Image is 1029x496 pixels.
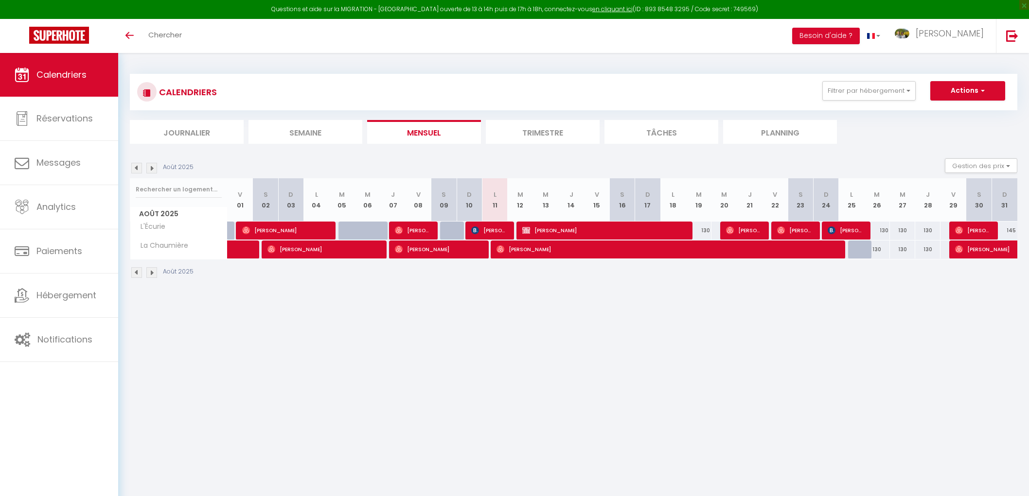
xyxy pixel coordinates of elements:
[696,190,702,199] abbr: M
[569,190,573,199] abbr: J
[584,178,609,222] th: 15
[916,27,984,39] span: [PERSON_NAME]
[132,222,168,232] span: L'Écurie
[228,178,253,222] th: 01
[672,190,674,199] abbr: L
[391,190,395,199] abbr: J
[395,221,428,239] span: [PERSON_NAME]
[798,190,803,199] abbr: S
[773,190,777,199] abbr: V
[238,190,242,199] abbr: V
[253,178,278,222] th: 02
[132,240,191,251] span: La Chaumière
[864,222,889,239] div: 130
[788,178,813,222] th: 23
[559,178,584,222] th: 14
[824,190,829,199] abbr: D
[945,158,1017,173] button: Gestion des prix
[723,120,837,144] li: Planning
[895,29,909,38] img: ...
[36,68,87,81] span: Calendriers
[887,19,996,53] a: ... [PERSON_NAME]
[926,190,930,199] abbr: J
[915,178,940,222] th: 28
[36,245,82,257] span: Paiements
[737,178,762,222] th: 21
[278,178,303,222] th: 03
[365,190,371,199] abbr: M
[497,240,834,258] span: [PERSON_NAME]
[1002,190,1007,199] abbr: D
[457,178,482,222] th: 10
[874,190,880,199] abbr: M
[686,222,711,239] div: 130
[721,190,727,199] abbr: M
[395,240,479,258] span: [PERSON_NAME]
[264,190,268,199] abbr: S
[635,178,660,222] th: 17
[431,178,457,222] th: 09
[37,333,92,345] span: Notifications
[992,222,1017,239] div: 145
[951,190,956,199] abbr: V
[471,221,505,239] span: [PERSON_NAME]
[543,190,549,199] abbr: M
[711,178,737,222] th: 20
[864,240,889,258] div: 130
[36,289,96,301] span: Hébergement
[416,190,421,199] abbr: V
[890,222,915,239] div: 130
[992,178,1017,222] th: 31
[763,178,788,222] th: 22
[955,221,989,239] span: [PERSON_NAME]
[915,240,940,258] div: 130
[839,178,864,222] th: 25
[267,240,377,258] span: [PERSON_NAME]
[828,221,861,239] span: [PERSON_NAME]
[977,190,981,199] abbr: S
[482,178,507,222] th: 11
[890,240,915,258] div: 130
[595,190,599,199] abbr: V
[748,190,752,199] abbr: J
[940,178,966,222] th: 29
[850,190,853,199] abbr: L
[1006,30,1018,42] img: logout
[157,81,217,103] h3: CALENDRIERS
[163,267,194,276] p: Août 2025
[645,190,650,199] abbr: D
[890,178,915,222] th: 27
[339,190,345,199] abbr: M
[36,112,93,124] span: Réservations
[533,178,558,222] th: 13
[900,190,905,199] abbr: M
[517,190,523,199] abbr: M
[242,221,326,239] span: [PERSON_NAME]
[130,120,244,144] li: Journalier
[130,207,227,221] span: Août 2025
[288,190,293,199] abbr: D
[442,190,446,199] abbr: S
[380,178,406,222] th: 07
[367,120,481,144] li: Mensuel
[29,27,89,44] img: Super Booking
[304,178,329,222] th: 04
[329,178,355,222] th: 05
[494,190,497,199] abbr: L
[604,120,718,144] li: Tâches
[915,222,940,239] div: 130
[141,19,189,53] a: Chercher
[148,30,182,40] span: Chercher
[467,190,472,199] abbr: D
[36,156,81,169] span: Messages
[726,221,760,239] span: [PERSON_NAME]
[864,178,889,222] th: 26
[136,181,222,198] input: Rechercher un logement...
[248,120,362,144] li: Semaine
[315,190,318,199] abbr: L
[777,221,811,239] span: [PERSON_NAME]
[822,81,916,101] button: Filtrer par hébergement
[813,178,838,222] th: 24
[355,178,380,222] th: 06
[792,28,860,44] button: Besoin d'aide ?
